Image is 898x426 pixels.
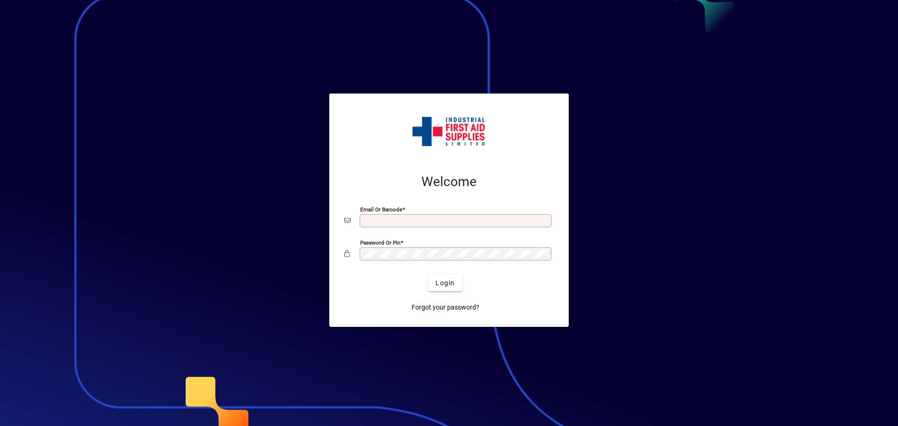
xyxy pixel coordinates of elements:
h2: Welcome [344,174,554,190]
span: Forgot your password? [412,303,479,312]
span: Login [435,278,455,288]
button: Login [428,274,462,291]
mat-label: Email or Barcode [360,206,402,213]
a: Forgot your password? [408,299,483,316]
mat-label: Password or Pin [360,239,400,246]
